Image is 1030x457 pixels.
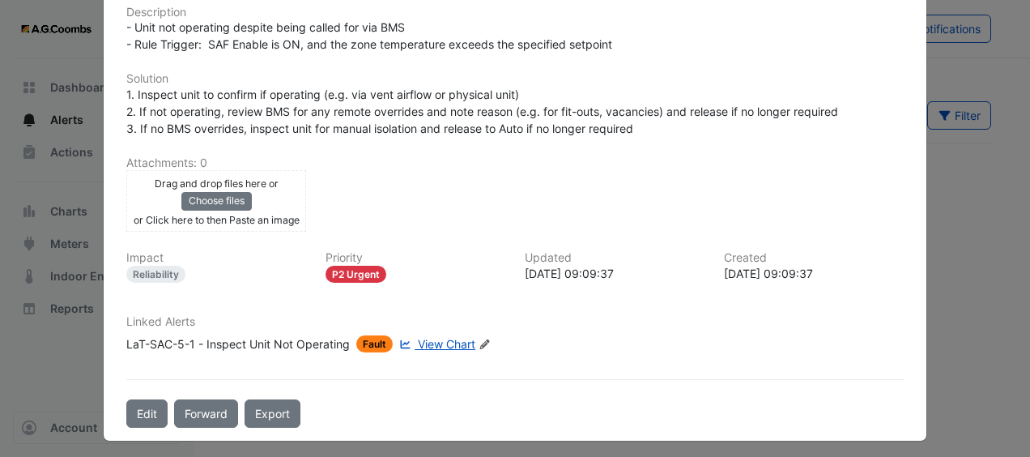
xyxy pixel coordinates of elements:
button: Forward [174,399,238,428]
small: Drag and drop files here or [155,177,279,190]
div: [DATE] 09:09:37 [724,265,904,282]
div: P2 Urgent [326,266,386,283]
a: View Chart [396,335,475,352]
h6: Solution [126,72,904,86]
button: Edit [126,399,168,428]
a: Export [245,399,300,428]
h6: Impact [126,251,306,265]
span: 1. Inspect unit to confirm if operating (e.g. via vent airflow or physical unit) 2. If not operat... [126,88,838,135]
div: [DATE] 09:09:37 [525,265,704,282]
small: or Click here to then Paste an image [134,214,300,226]
h6: Linked Alerts [126,315,904,329]
button: Choose files [181,192,252,210]
h6: Updated [525,251,704,265]
span: Fault [356,335,393,352]
h6: Created [724,251,904,265]
div: Reliability [126,266,185,283]
h6: Attachments: 0 [126,156,904,170]
div: LaT-SAC-5-1 - Inspect Unit Not Operating [126,335,350,352]
span: - Unit not operating despite being called for via BMS - Rule Trigger: SAF Enable is ON, and the z... [126,20,612,51]
span: View Chart [418,337,475,351]
h6: Priority [326,251,505,265]
fa-icon: Edit Linked Alerts [479,339,491,351]
h6: Description [126,6,904,19]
